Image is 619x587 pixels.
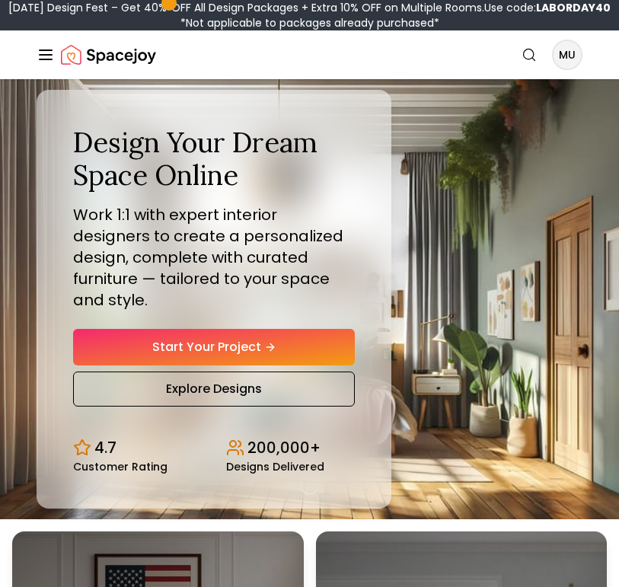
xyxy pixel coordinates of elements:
a: Explore Designs [73,372,355,407]
span: *Not applicable to packages already purchased* [180,15,439,30]
span: MU [554,41,581,69]
a: Spacejoy [61,40,156,70]
nav: Global [37,30,582,79]
button: MU [552,40,582,70]
p: 4.7 [94,437,116,458]
p: 200,000+ [247,437,321,458]
div: Design stats [73,425,355,472]
small: Designs Delivered [226,461,324,472]
a: Start Your Project [73,329,355,365]
img: Spacejoy Logo [61,40,156,70]
p: Work 1:1 with expert interior designers to create a personalized design, complete with curated fu... [73,204,355,311]
small: Customer Rating [73,461,168,472]
h1: Design Your Dream Space Online [73,126,355,192]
